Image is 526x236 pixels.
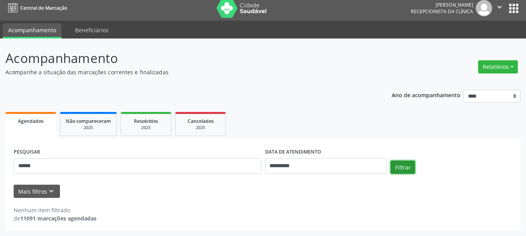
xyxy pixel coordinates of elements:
[5,68,366,76] p: Acompanhe a situação das marcações correntes e finalizadas
[3,23,62,38] a: Acompanhamento
[411,2,473,8] div: [PERSON_NAME]
[66,125,111,131] div: 2025
[14,146,40,158] label: PESQUISAR
[20,5,67,11] span: Central de Marcação
[391,161,415,174] button: Filtrar
[188,118,214,124] span: Cancelados
[392,90,461,100] p: Ano de acompanhamento
[47,187,56,196] i: keyboard_arrow_down
[495,3,504,11] i: 
[70,23,114,37] a: Beneficiários
[14,214,97,222] div: de
[411,8,473,15] span: Recepcionista da clínica
[20,215,97,222] strong: 11091 marcações agendadas
[18,118,44,124] span: Agendados
[507,2,521,15] button: apps
[265,146,321,158] label: DATA DE ATENDIMENTO
[181,125,220,131] div: 2025
[14,206,97,214] div: Nenhum item filtrado
[127,125,165,131] div: 2025
[66,118,111,124] span: Não compareceram
[478,60,518,73] button: Relatórios
[5,49,366,68] p: Acompanhamento
[14,185,60,198] button: Mais filtroskeyboard_arrow_down
[5,2,67,14] a: Central de Marcação
[134,118,158,124] span: Resolvidos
